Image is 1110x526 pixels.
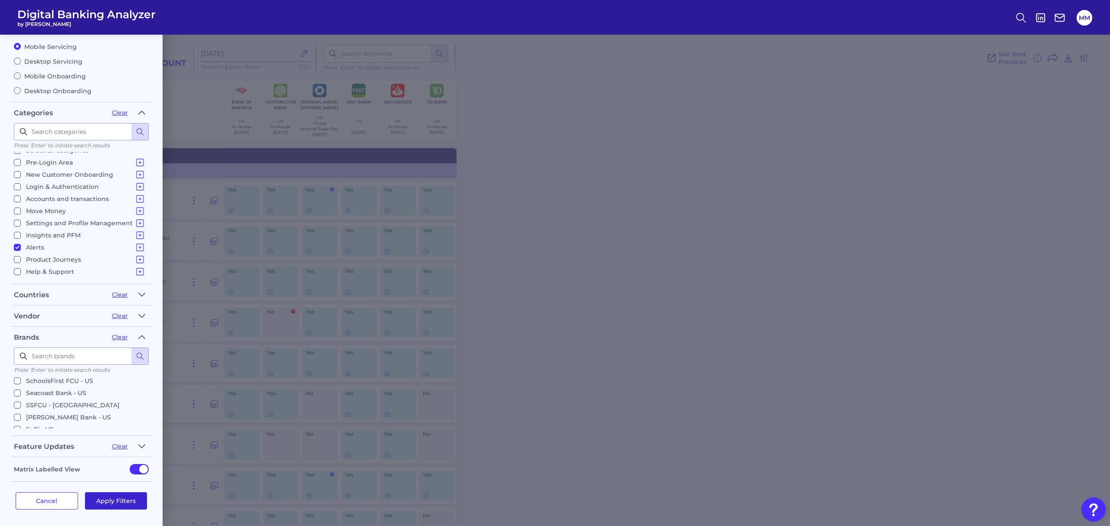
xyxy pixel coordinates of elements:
p: Login & Authentication [26,182,145,192]
p: Product Journeys [26,254,145,265]
input: Seacoast Bank - US [14,390,21,396]
p: Pre-Login Area [26,157,145,168]
input: SoFi - US [14,426,21,433]
div: Brands [14,333,105,341]
input: Product Journeys [14,256,21,263]
p: Accounts and transactions [26,194,145,204]
input: Search categories [14,123,149,140]
input: Alerts [14,244,21,251]
label: Mobile Onboarding [14,72,149,80]
input: Search brands [14,347,149,365]
button: MM [1077,10,1092,26]
button: Alerts [135,242,145,253]
div: Countries [14,291,105,299]
button: Clear [112,109,128,117]
label: Matrix Labelled View [14,465,80,473]
p: Insights and PFM [26,230,145,240]
input: Settings and Profile Management [14,220,21,227]
p: SSFCU - [GEOGRAPHIC_DATA] [26,400,120,410]
p: [PERSON_NAME] Bank - US [26,412,111,422]
input: Move Money [14,208,21,214]
div: Feature Updates [14,442,105,451]
button: Help & Support [135,266,145,277]
span: by [PERSON_NAME] [17,21,156,27]
div: Vendor [14,312,105,320]
p: Seacoast Bank - US [26,388,86,398]
button: Clear [112,333,128,341]
button: Accounts and transactions [135,194,145,204]
input: Mobile Servicing [14,43,21,50]
input: Desktop Servicing [14,58,21,65]
p: SoFi - US [26,424,54,435]
button: Move Money [135,206,145,216]
input: Login & Authentication [14,183,21,190]
button: Cancel [16,492,78,510]
button: Clear [112,312,128,320]
div: Categories [14,109,105,117]
button: New Customer Onboarding [135,169,145,180]
span: Digital Banking Analyzer [17,8,156,21]
input: [PERSON_NAME] Bank - US [14,414,21,421]
p: Help & Support [26,266,145,277]
p: New Customer Onboarding [26,169,145,180]
input: SSFCU - [GEOGRAPHIC_DATA] [14,402,21,409]
label: Desktop Servicing [14,58,149,65]
button: Apply Filters [85,492,147,510]
label: Desktop Onboarding [14,87,149,95]
input: Help & Support [14,268,21,275]
p: Settings and Profile Management [26,218,145,228]
button: Pre-Login Area [135,157,145,168]
label: Mobile Servicing [14,43,149,51]
button: Clear [112,291,128,299]
input: Insights and PFM [14,232,21,239]
p: Move Money [26,206,145,216]
button: Product Journeys [135,254,145,265]
input: Desktop Onboarding [14,87,21,94]
input: Mobile Onboarding [14,72,21,79]
input: New Customer Onboarding [14,171,21,178]
input: Accounts and transactions [14,195,21,202]
button: Clear [112,442,128,450]
button: Open Resource Center [1081,497,1106,522]
p: SchoolsFirst FCU - US [26,376,93,386]
input: Pre-Login Area [14,159,21,166]
button: Insights and PFM [135,230,145,240]
button: Login & Authentication [135,182,145,192]
p: Press ‘Enter’ to initiate search results [14,367,149,373]
input: SchoolsFirst FCU - US [14,377,21,384]
p: Alerts [26,242,145,253]
button: Settings and Profile Management [135,218,145,228]
p: Press ‘Enter’ to initiate search results [14,142,149,149]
